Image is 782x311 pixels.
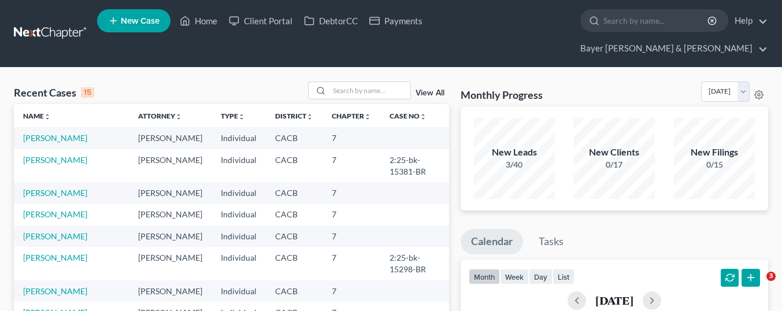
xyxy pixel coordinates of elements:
[81,87,94,98] div: 15
[23,188,87,198] a: [PERSON_NAME]
[121,17,160,25] span: New Case
[23,112,51,120] a: Nameunfold_more
[420,113,427,120] i: unfold_more
[469,269,500,284] button: month
[603,10,709,31] input: Search by name...
[574,159,655,171] div: 0/17
[23,286,87,296] a: [PERSON_NAME]
[238,113,245,120] i: unfold_more
[44,113,51,120] i: unfold_more
[266,204,323,225] td: CACB
[380,247,449,280] td: 2:25-bk-15298-BR
[129,149,212,182] td: [PERSON_NAME]
[266,247,323,280] td: CACB
[332,112,371,120] a: Chapterunfold_more
[743,272,770,299] iframe: Intercom live chat
[23,155,87,165] a: [PERSON_NAME]
[553,269,575,284] button: list
[461,229,523,254] a: Calendar
[529,269,553,284] button: day
[323,204,380,225] td: 7
[129,204,212,225] td: [PERSON_NAME]
[474,146,555,159] div: New Leads
[323,280,380,302] td: 7
[212,225,266,247] td: Individual
[674,159,755,171] div: 0/15
[500,269,529,284] button: week
[474,159,555,171] div: 3/40
[212,280,266,302] td: Individual
[364,10,428,31] a: Payments
[129,127,212,149] td: [PERSON_NAME]
[138,112,182,120] a: Attorneyunfold_more
[266,182,323,203] td: CACB
[174,10,223,31] a: Home
[129,182,212,203] td: [PERSON_NAME]
[461,88,543,102] h3: Monthly Progress
[575,38,768,59] a: Bayer [PERSON_NAME] & [PERSON_NAME]
[266,127,323,149] td: CACB
[23,133,87,143] a: [PERSON_NAME]
[364,113,371,120] i: unfold_more
[766,272,776,281] span: 3
[275,112,313,120] a: Districtunfold_more
[416,89,444,97] a: View All
[595,294,633,306] h2: [DATE]
[380,149,449,182] td: 2:25-bk-15381-BR
[212,247,266,280] td: Individual
[266,280,323,302] td: CACB
[323,225,380,247] td: 7
[329,82,410,99] input: Search by name...
[212,204,266,225] td: Individual
[298,10,364,31] a: DebtorCC
[574,146,655,159] div: New Clients
[323,149,380,182] td: 7
[129,247,212,280] td: [PERSON_NAME]
[266,225,323,247] td: CACB
[14,86,94,99] div: Recent Cases
[129,280,212,302] td: [PERSON_NAME]
[23,253,87,262] a: [PERSON_NAME]
[306,113,313,120] i: unfold_more
[23,231,87,241] a: [PERSON_NAME]
[212,127,266,149] td: Individual
[729,10,768,31] a: Help
[323,247,380,280] td: 7
[129,225,212,247] td: [PERSON_NAME]
[323,182,380,203] td: 7
[212,182,266,203] td: Individual
[323,127,380,149] td: 7
[266,149,323,182] td: CACB
[175,113,182,120] i: unfold_more
[212,149,266,182] td: Individual
[223,10,298,31] a: Client Portal
[23,209,87,219] a: [PERSON_NAME]
[221,112,245,120] a: Typeunfold_more
[528,229,574,254] a: Tasks
[674,146,755,159] div: New Filings
[390,112,427,120] a: Case Nounfold_more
